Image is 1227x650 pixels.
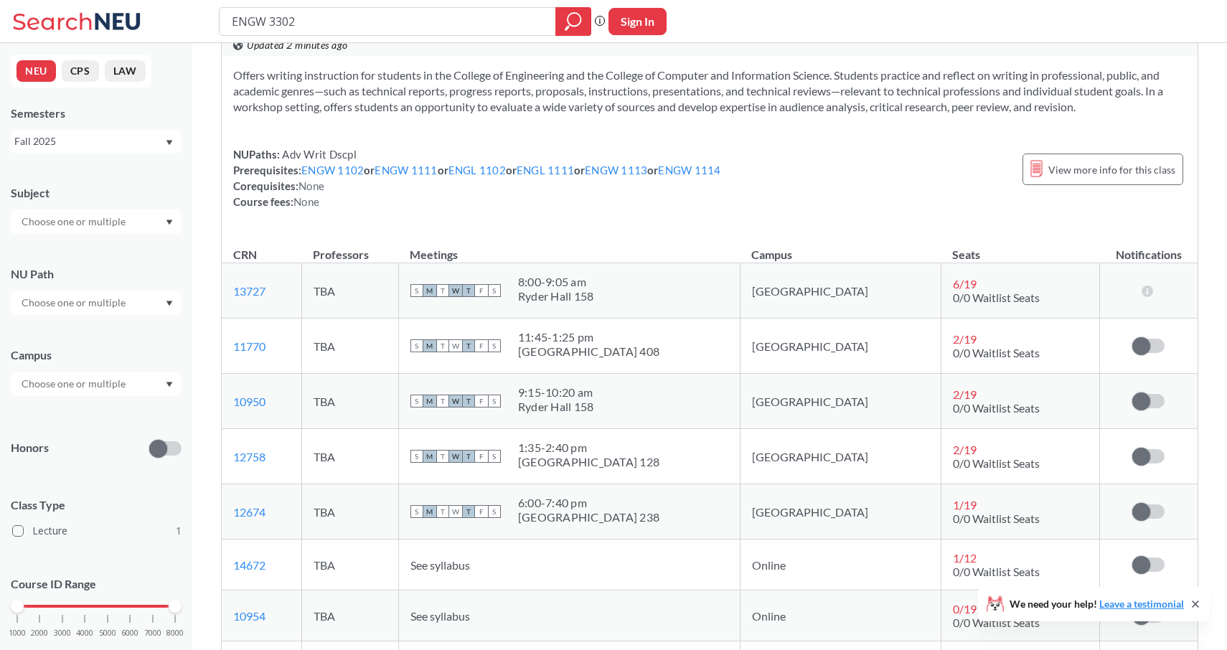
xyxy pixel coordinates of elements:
[475,284,488,297] span: F
[740,590,941,641] td: Online
[31,629,48,637] span: 2000
[518,344,659,359] div: [GEOGRAPHIC_DATA] 408
[475,505,488,518] span: F
[488,505,501,518] span: S
[449,450,462,463] span: W
[740,429,941,484] td: [GEOGRAPHIC_DATA]
[953,443,977,456] span: 2 / 19
[11,185,182,201] div: Subject
[144,629,161,637] span: 7000
[301,164,364,176] a: ENGW 1102
[14,133,164,149] div: Fall 2025
[301,590,398,641] td: TBA
[953,498,977,512] span: 1 / 19
[475,395,488,408] span: F
[11,105,182,121] div: Semesters
[475,450,488,463] span: F
[166,301,173,306] svg: Dropdown arrow
[230,9,545,34] input: Class, professor, course number, "phrase"
[1010,599,1184,609] span: We need your help!
[11,497,182,513] span: Class Type
[301,319,398,374] td: TBA
[449,339,462,352] span: W
[953,565,1040,578] span: 0/0 Waitlist Seats
[740,540,941,590] td: Online
[740,319,941,374] td: [GEOGRAPHIC_DATA]
[398,232,740,263] th: Meetings
[375,164,437,176] a: ENGW 1111
[740,263,941,319] td: [GEOGRAPHIC_DATA]
[488,450,501,463] span: S
[462,284,475,297] span: T
[953,616,1040,629] span: 0/0 Waitlist Seats
[99,629,116,637] span: 5000
[11,291,182,315] div: Dropdown arrow
[953,332,977,346] span: 2 / 19
[953,512,1040,525] span: 0/0 Waitlist Seats
[423,284,436,297] span: M
[14,213,135,230] input: Choose one or multiple
[555,7,591,36] div: magnifying glass
[11,266,182,282] div: NU Path
[423,339,436,352] span: M
[518,330,659,344] div: 11:45 - 1:25 pm
[301,429,398,484] td: TBA
[298,179,324,192] span: None
[953,291,1040,304] span: 0/0 Waitlist Seats
[410,395,423,408] span: S
[11,347,182,363] div: Campus
[462,395,475,408] span: T
[11,440,49,456] p: Honors
[1048,161,1175,179] span: View more info for this class
[301,540,398,590] td: TBA
[953,387,977,401] span: 2 / 19
[565,11,582,32] svg: magnifying glass
[1099,598,1184,610] a: Leave a testimonial
[1100,232,1198,263] th: Notifications
[11,209,182,234] div: Dropdown arrow
[518,496,659,510] div: 6:00 - 7:40 pm
[301,232,398,263] th: Professors
[12,522,182,540] label: Lecture
[953,602,977,616] span: 0 / 19
[518,289,594,303] div: Ryder Hall 158
[301,484,398,540] td: TBA
[233,146,721,209] div: NUPaths: Prerequisites: or or or or or Corequisites: Course fees:
[423,505,436,518] span: M
[423,395,436,408] span: M
[462,339,475,352] span: T
[105,60,146,82] button: LAW
[233,558,265,572] a: 14672
[436,505,449,518] span: T
[166,140,173,146] svg: Dropdown arrow
[233,450,265,463] a: 12758
[462,450,475,463] span: T
[9,629,26,637] span: 1000
[518,510,659,524] div: [GEOGRAPHIC_DATA] 238
[475,339,488,352] span: F
[436,339,449,352] span: T
[233,339,265,353] a: 11770
[449,505,462,518] span: W
[448,164,506,176] a: ENGL 1102
[233,505,265,519] a: 12674
[436,450,449,463] span: T
[740,484,941,540] td: [GEOGRAPHIC_DATA]
[941,232,1099,263] th: Seats
[176,523,182,539] span: 1
[449,284,462,297] span: W
[247,37,348,53] span: Updated 2 minutes ago
[410,284,423,297] span: S
[17,60,56,82] button: NEU
[953,346,1040,359] span: 0/0 Waitlist Seats
[740,374,941,429] td: [GEOGRAPHIC_DATA]
[410,339,423,352] span: S
[953,277,977,291] span: 6 / 19
[518,275,594,289] div: 8:00 - 9:05 am
[233,284,265,298] a: 13727
[517,164,574,176] a: ENGL 1111
[449,395,462,408] span: W
[410,450,423,463] span: S
[436,395,449,408] span: T
[14,375,135,392] input: Choose one or multiple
